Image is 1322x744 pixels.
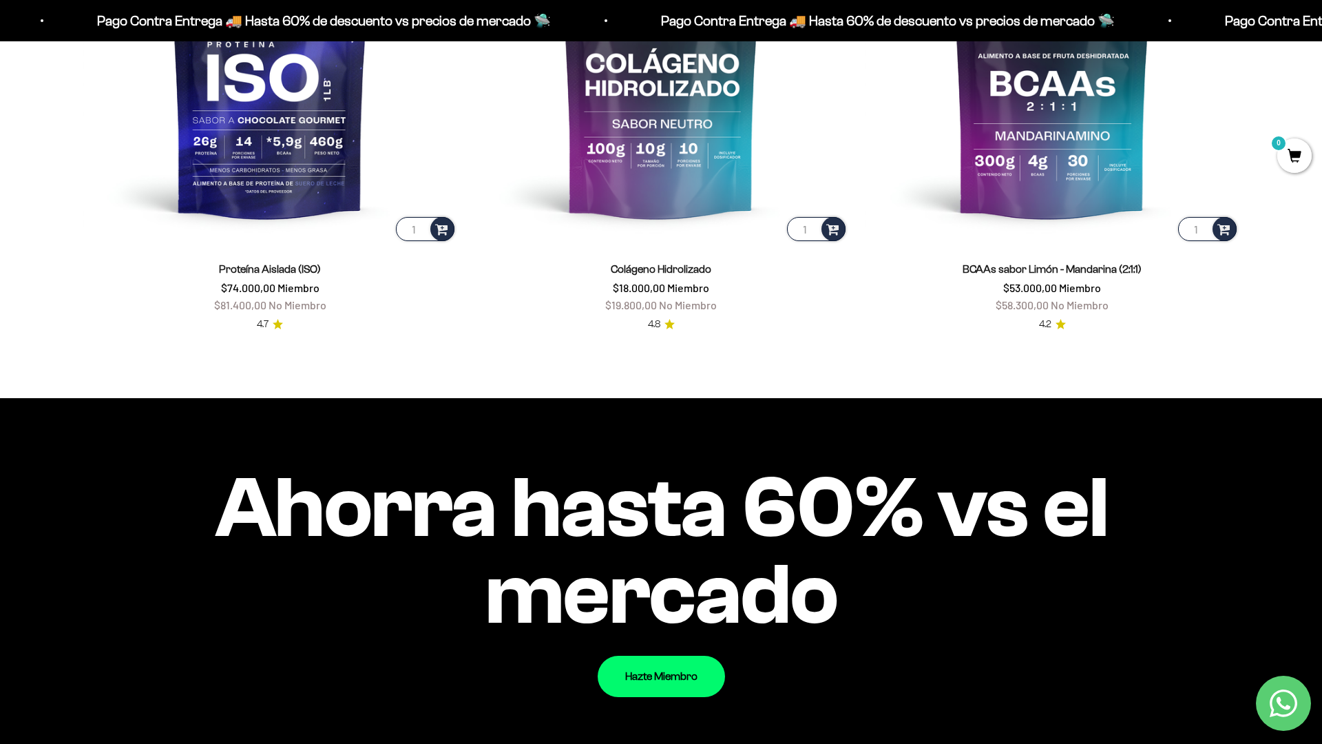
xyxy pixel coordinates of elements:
span: No Miembro [269,298,326,311]
a: Colágeno Hidrolizado [611,263,711,275]
mark: 0 [1270,135,1287,152]
a: Hazte Miembro [598,656,725,697]
a: BCAAs sabor Limón - Mandarina (2:1:1) [963,263,1142,275]
span: $81.400,00 [214,298,266,311]
span: $18.000,00 [613,281,665,294]
span: No Miembro [1051,298,1109,311]
a: 4.24.2 de 5.0 estrellas [1039,317,1066,332]
span: Miembro [667,281,709,294]
a: 4.84.8 de 5.0 estrellas [648,317,675,332]
span: 4.2 [1039,317,1051,332]
span: No Miembro [659,298,717,311]
span: $58.300,00 [996,298,1049,311]
span: $53.000,00 [1003,281,1057,294]
span: $19.800,00 [605,298,657,311]
a: Proteína Aislada (ISO) [219,263,321,275]
span: 4.8 [648,317,660,332]
span: 4.7 [257,317,269,332]
span: Miembro [1059,281,1101,294]
a: 0 [1277,149,1312,165]
a: 4.74.7 de 5.0 estrellas [257,317,283,332]
p: Pago Contra Entrega 🚚 Hasta 60% de descuento vs precios de mercado 🛸 [496,10,949,32]
span: $74.000,00 [221,281,275,294]
impact-text: Ahorra hasta 60% vs el mercado [83,464,1239,638]
span: Miembro [277,281,319,294]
